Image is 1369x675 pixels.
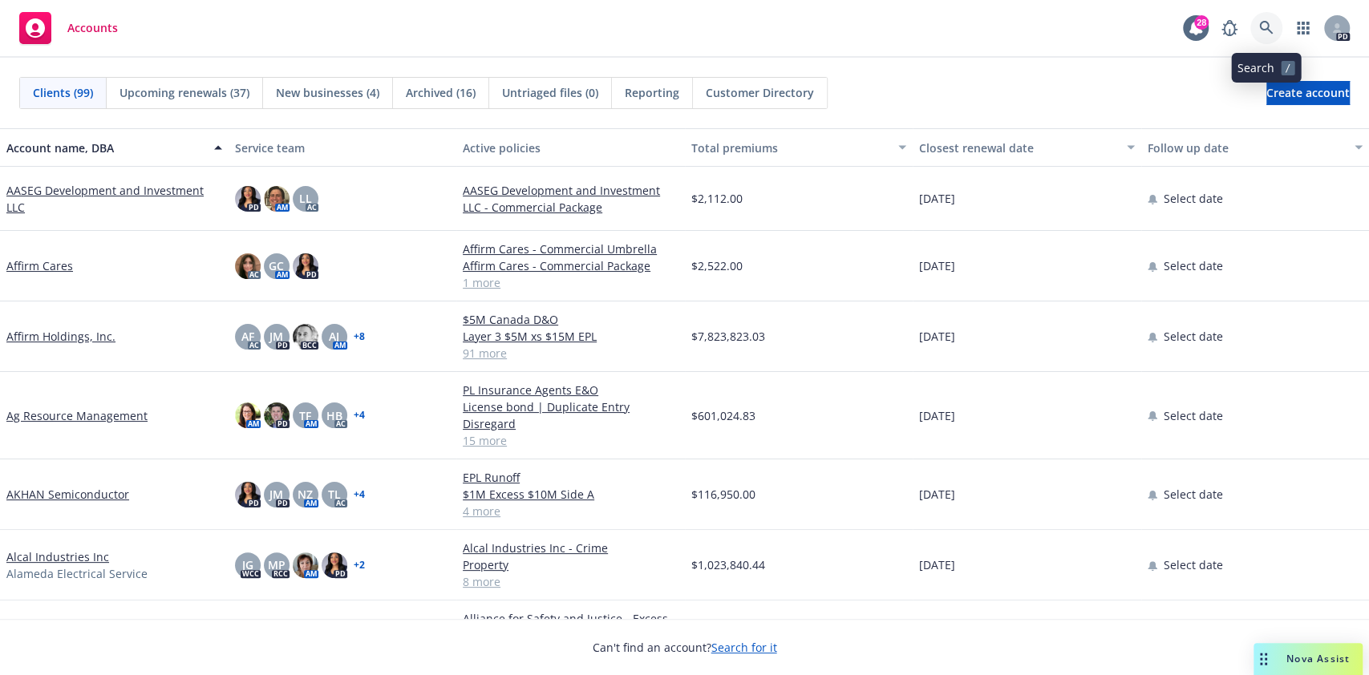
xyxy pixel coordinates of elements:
[264,186,290,212] img: photo
[406,84,476,101] span: Archived (16)
[13,6,124,51] a: Accounts
[299,407,311,424] span: TF
[1250,12,1282,44] a: Search
[691,139,889,156] div: Total premiums
[235,253,261,279] img: photo
[242,556,253,573] span: JG
[456,128,685,167] button: Active policies
[354,410,365,420] a: + 4
[276,84,379,101] span: New businesses (4)
[328,486,341,503] span: TL
[329,328,339,345] span: AJ
[711,640,777,655] a: Search for it
[6,407,148,424] a: Ag Resource Management
[691,190,743,207] span: $2,112.00
[1213,12,1245,44] a: Report a Bug
[6,486,129,503] a: AKHAN Semiconductor
[919,257,955,274] span: [DATE]
[299,190,312,207] span: LL
[235,402,261,428] img: photo
[685,128,913,167] button: Total premiums
[463,503,678,519] a: 4 more
[919,328,955,345] span: [DATE]
[919,190,955,207] span: [DATE]
[691,257,743,274] span: $2,522.00
[1164,407,1223,424] span: Select date
[463,257,678,274] a: Affirm Cares - Commercial Package
[1266,78,1350,108] span: Create account
[241,328,254,345] span: AF
[298,486,313,503] span: NZ
[463,328,678,345] a: Layer 3 $5M xs $15M EPL
[463,432,678,449] a: 15 more
[463,345,678,362] a: 91 more
[502,84,598,101] span: Untriaged files (0)
[625,84,679,101] span: Reporting
[691,328,765,345] span: $7,823,823.03
[463,469,678,486] a: EPL Runoff
[691,407,755,424] span: $601,024.83
[269,486,283,503] span: JM
[235,139,451,156] div: Service team
[1194,15,1209,30] div: 28
[463,540,678,556] a: Alcal Industries Inc - Crime
[326,407,342,424] span: HB
[691,556,765,573] span: $1,023,840.44
[463,382,678,398] a: PL Insurance Agents E&O
[269,257,284,274] span: GC
[293,253,318,279] img: photo
[293,552,318,578] img: photo
[463,182,678,216] a: AASEG Development and Investment LLC - Commercial Package
[919,407,955,424] span: [DATE]
[33,84,93,101] span: Clients (99)
[293,324,318,350] img: photo
[919,139,1117,156] div: Closest renewal date
[919,486,955,503] span: [DATE]
[691,486,755,503] span: $116,950.00
[268,556,286,573] span: MP
[919,556,955,573] span: [DATE]
[1287,12,1319,44] a: Switch app
[322,552,347,578] img: photo
[1164,486,1223,503] span: Select date
[6,139,205,156] div: Account name, DBA
[235,186,261,212] img: photo
[1164,257,1223,274] span: Select date
[463,274,678,291] a: 1 more
[1148,139,1346,156] div: Follow up date
[354,560,365,570] a: + 2
[269,328,283,345] span: JM
[463,240,678,257] a: Affirm Cares - Commercial Umbrella
[1164,190,1223,207] span: Select date
[235,482,261,507] img: photo
[6,328,115,345] a: Affirm Holdings, Inc.
[463,398,678,432] a: License bond | Duplicate Entry Disregard
[463,556,678,573] a: Property
[6,257,73,274] a: Affirm Cares
[706,84,814,101] span: Customer Directory
[354,332,365,342] a: + 8
[229,128,457,167] button: Service team
[67,22,118,34] span: Accounts
[1286,652,1350,665] span: Nova Assist
[593,639,777,656] span: Can't find an account?
[6,548,109,565] a: Alcal Industries Inc
[463,311,678,328] a: $5M Canada D&O
[1254,643,1363,675] button: Nova Assist
[463,573,678,590] a: 8 more
[463,139,678,156] div: Active policies
[913,128,1141,167] button: Closest renewal date
[354,490,365,499] a: + 4
[264,402,290,428] img: photo
[6,565,148,582] span: Alameda Electrical Service
[1164,328,1223,345] span: Select date
[1254,643,1274,675] div: Drag to move
[463,610,678,644] a: Alliance for Safety and Justice - Excess Liability
[1164,556,1223,573] span: Select date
